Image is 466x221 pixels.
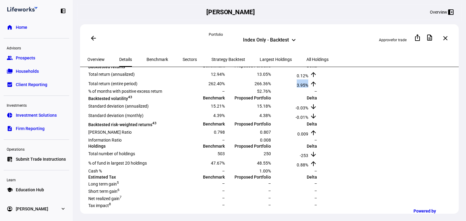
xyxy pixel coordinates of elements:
span: 15.21% [211,104,225,109]
td: Proposed Portfolio [226,121,271,127]
span: Standard deviation (monthly) [88,113,144,118]
mat-icon: arrow_upward [310,129,317,136]
span: % of months with positive excess return [88,89,162,94]
button: Overview [425,7,459,17]
span: – [222,196,225,200]
span: 4.38% [259,113,271,118]
span: 48.55% [257,161,271,166]
span: 0.798 [214,130,225,135]
span: Approve [379,38,393,42]
span: -253 [300,153,308,158]
span: – [222,188,225,193]
span: Households [16,68,39,74]
button: Approvefor trade [374,35,411,45]
span: Net realized gain [88,196,122,201]
span: 503 [218,151,225,156]
span: 0.807 [260,130,271,135]
td: Benchmark [180,143,225,149]
a: Powered by [410,205,457,216]
span: – [314,181,317,186]
span: 250 [264,151,271,156]
eth-mat-symbol: account_circle [7,206,13,212]
span: – [222,203,225,207]
td: Delta [272,95,317,101]
mat-icon: description [426,34,433,41]
span: 4.39% [213,113,225,118]
span: Client Reporting [16,82,47,88]
td: Benchmark [180,121,225,127]
span: – [314,203,317,207]
sup: 4 [152,121,154,125]
td: Proposed Portfolio [226,174,271,180]
span: 3.95% [297,83,308,88]
sup: 7 [120,195,122,199]
span: 15.18% [257,104,271,109]
a: bid_landscapeClient Reporting [4,79,69,91]
td: Backtested volatility [88,95,179,101]
span: 0.88% [297,162,308,167]
span: 0.008 [260,138,271,142]
span: – [314,89,317,94]
span: 12.94% [211,72,225,77]
span: 266.36% [255,81,271,86]
span: Details [119,57,132,62]
span: – [314,188,317,193]
a: folder_copyHouseholds [4,65,69,77]
eth-mat-symbol: bid_landscape [7,82,13,88]
a: groupProspects [4,52,69,64]
span: Home [16,24,27,30]
sup: 3 [127,63,129,67]
eth-mat-symbol: description [7,126,13,132]
span: Education Hub [16,187,44,193]
span: 13.05% [257,72,271,77]
sup: 6 [117,188,120,192]
mat-icon: arrow_upward [310,71,317,78]
eth-mat-symbol: pie_chart [7,112,13,118]
td: Proposed Portfolio [226,143,271,149]
td: Estimated Tax [88,174,179,180]
span: – [268,203,271,207]
span: Total number of holdings [88,151,135,156]
div: Learn [4,175,69,184]
td: Benchmark [180,174,225,180]
h2: [PERSON_NAME] [206,8,255,16]
span: – [222,138,225,142]
span: -0.01% [295,115,308,120]
div: Overview [430,10,447,15]
div: Portfolio [209,32,330,37]
mat-icon: ios_share [414,34,421,41]
span: [PERSON_NAME] Ratio [88,130,132,135]
span: 1.00% [259,169,271,173]
span: Total return (entire period) [88,81,137,86]
mat-icon: close [442,35,449,42]
sup: 5 [117,181,119,185]
span: Sectors [183,57,197,62]
span: [PERSON_NAME] [16,206,48,212]
sup: 3 [130,95,132,99]
td: Holdings [88,143,179,149]
span: % of fund in largest 20 holdings [88,161,147,166]
span: – [314,169,317,173]
mat-icon: arrow_downward [310,103,317,110]
span: – [222,89,225,94]
eth-mat-symbol: left_panel_close [60,8,66,14]
span: Standard deviation (annualized) [88,104,149,109]
sup: 3 [154,121,157,125]
eth-mat-symbol: list_alt_add [7,156,13,162]
span: 47.67% [211,161,225,166]
span: Overview [87,57,105,62]
td: Proposed Portfolio [226,95,271,101]
mat-icon: arrow_downward [310,112,317,120]
eth-mat-symbol: school [7,187,13,193]
td: Benchmark [180,95,225,101]
span: – [268,188,271,193]
span: Total return (annualized) [88,72,135,77]
a: homeHome [4,21,69,33]
td: Delta [272,143,317,149]
sup: 8 [109,202,111,206]
div: Index Only - Backtest [243,37,289,44]
eth-mat-symbol: folder_copy [7,68,13,74]
td: Delta [272,121,317,127]
span: Cash % [88,169,102,173]
span: – [222,169,225,173]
